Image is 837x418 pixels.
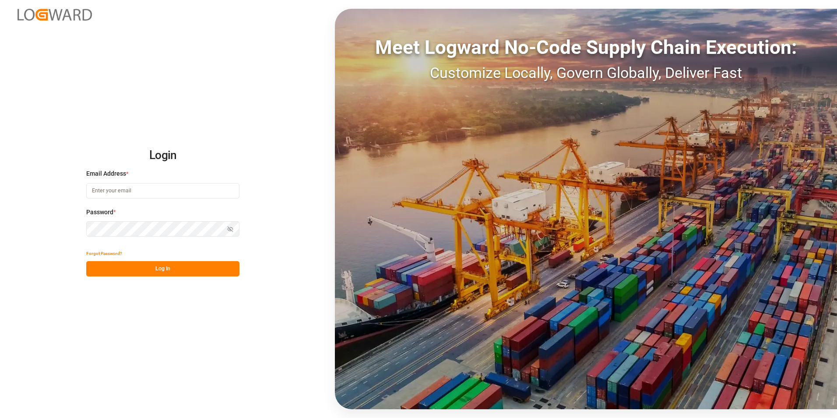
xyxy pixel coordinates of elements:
[335,62,837,84] div: Customize Locally, Govern Globally, Deliver Fast
[18,9,92,21] img: Logward_new_orange.png
[86,208,113,217] span: Password
[86,261,239,276] button: Log In
[86,183,239,198] input: Enter your email
[86,246,122,261] button: Forgot Password?
[86,142,239,170] h2: Login
[335,33,837,62] div: Meet Logward No-Code Supply Chain Execution:
[86,169,126,178] span: Email Address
